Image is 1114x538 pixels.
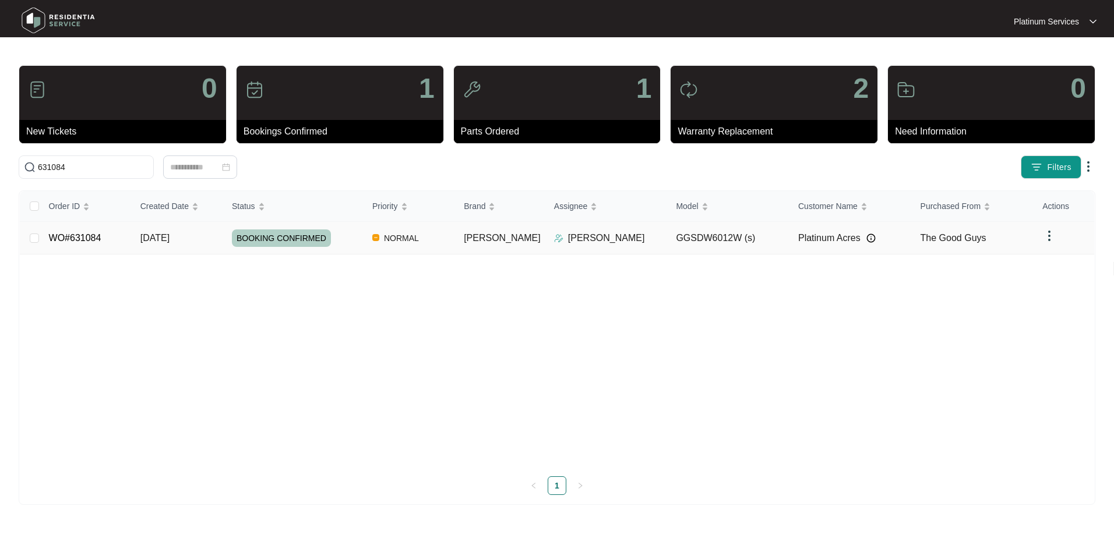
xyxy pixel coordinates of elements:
span: Status [232,200,255,213]
span: Brand [464,200,485,213]
button: right [571,476,590,495]
span: Platinum Acres [798,231,861,245]
td: GGSDW6012W (s) [667,222,789,254]
th: Customer Name [789,191,911,222]
img: dropdown arrow [1090,19,1097,24]
img: icon [679,80,698,99]
p: 1 [419,75,435,102]
img: Info icon [866,233,876,243]
p: 1 [636,75,652,102]
img: Assigner Icon [554,233,563,243]
p: 0 [202,75,217,102]
p: Need Information [895,125,1095,139]
li: Previous Page [524,476,543,495]
span: left [530,482,537,489]
span: BOOKING CONFIRMED [232,229,331,247]
li: Next Page [571,476,590,495]
p: Bookings Confirmed [244,125,443,139]
th: Assignee [545,191,667,222]
a: 1 [548,477,566,494]
img: Vercel Logo [372,234,379,241]
th: Model [667,191,789,222]
img: search-icon [24,161,36,173]
p: Parts Ordered [461,125,661,139]
input: Search by Order Id, Assignee Name, Customer Name, Brand and Model [38,161,149,174]
th: Order ID [40,191,131,222]
span: [DATE] [140,233,170,243]
img: filter icon [1031,161,1042,173]
button: filter iconFilters [1021,155,1081,179]
img: icon [897,80,915,99]
span: Order ID [49,200,80,213]
img: icon [463,80,481,99]
span: The Good Guys [921,233,986,243]
p: New Tickets [26,125,226,139]
img: icon [245,80,264,99]
th: Status [223,191,363,222]
span: Created Date [140,200,189,213]
th: Created Date [131,191,223,222]
th: Priority [363,191,454,222]
span: Assignee [554,200,588,213]
th: Actions [1033,191,1094,222]
span: Model [676,200,698,213]
th: Purchased From [911,191,1034,222]
span: [PERSON_NAME] [464,233,541,243]
p: 2 [853,75,869,102]
span: NORMAL [379,231,424,245]
li: 1 [548,476,566,495]
p: [PERSON_NAME] [568,231,645,245]
p: Warranty Replacement [678,125,877,139]
a: WO#631084 [49,233,101,243]
p: 0 [1070,75,1086,102]
img: residentia service logo [17,3,99,38]
span: Filters [1047,161,1071,174]
span: Customer Name [798,200,858,213]
img: icon [28,80,47,99]
span: Priority [372,200,398,213]
p: Platinum Services [1014,16,1079,27]
span: right [577,482,584,489]
span: Purchased From [921,200,981,213]
img: dropdown arrow [1042,229,1056,243]
th: Brand [454,191,545,222]
button: left [524,476,543,495]
img: dropdown arrow [1081,160,1095,174]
